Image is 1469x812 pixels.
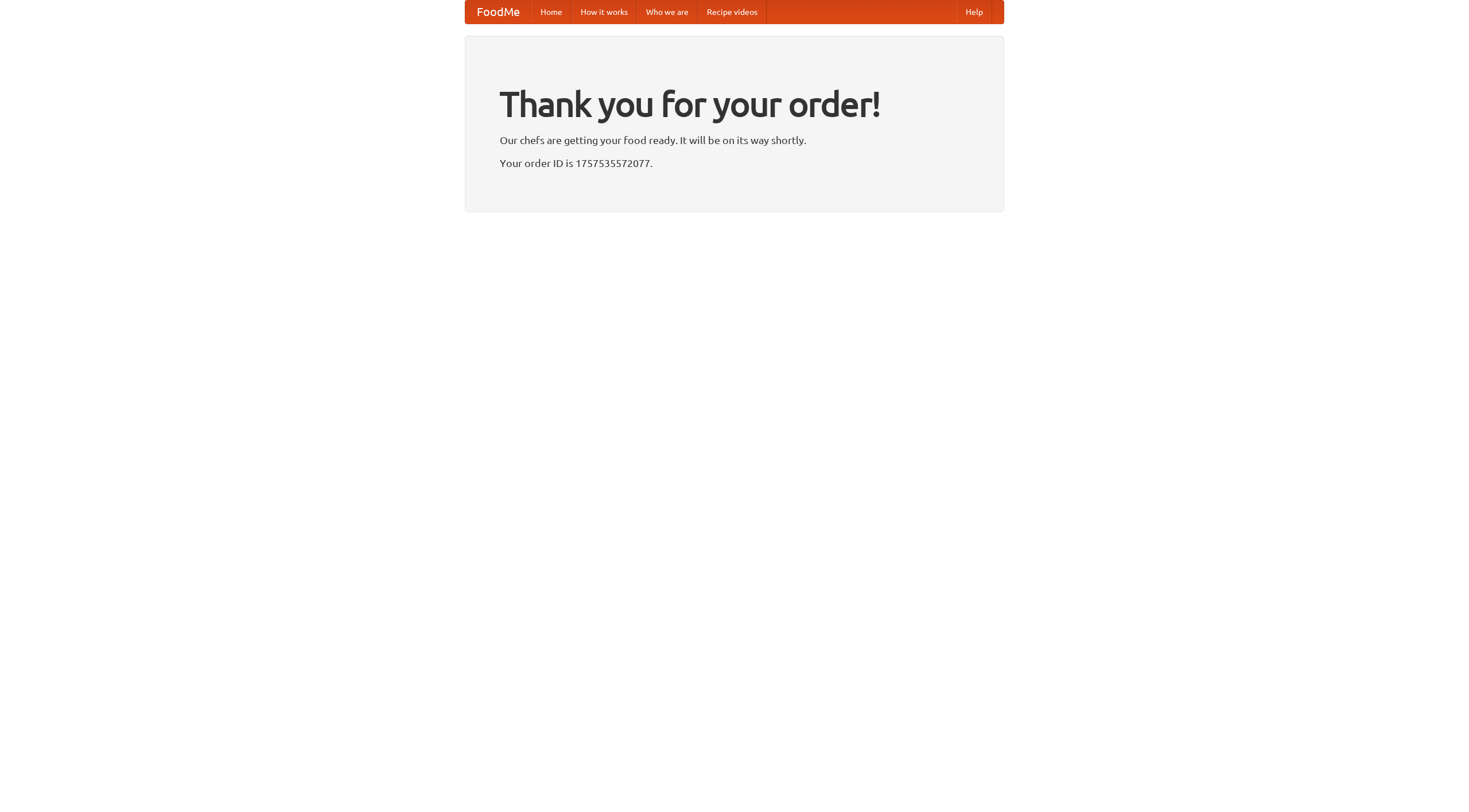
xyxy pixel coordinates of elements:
a: How it works [572,1,637,24]
a: Recipe videos [698,1,767,24]
a: Help [957,1,992,24]
h1: Thank you for your order! [500,76,969,131]
p: Our chefs are getting your food ready. It will be on its way shortly. [500,131,969,149]
a: Home [531,1,572,24]
p: Your order ID is 1757535572077. [500,154,969,172]
a: Who we are [637,1,698,24]
a: FoodMe [465,1,531,24]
